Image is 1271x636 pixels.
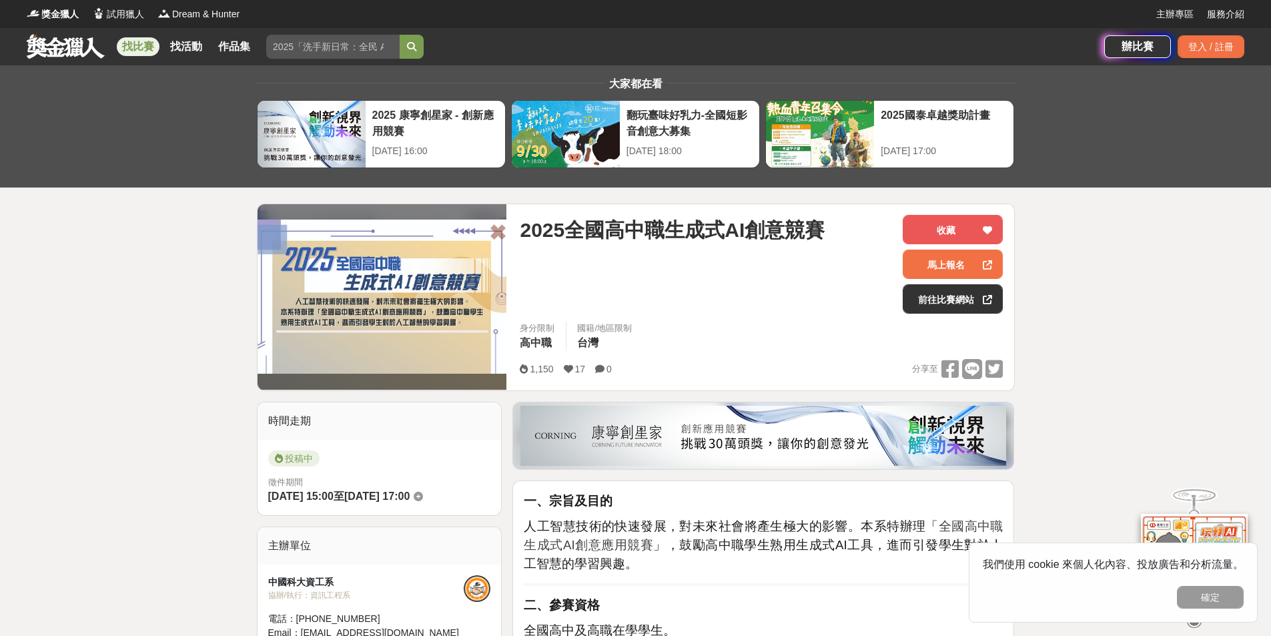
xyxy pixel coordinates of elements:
[157,7,171,20] img: Logo
[524,519,938,533] span: 人工智慧技術的快速發展，對未來社會將產生極大的影響。本系特辦理「
[524,538,1003,571] span: 」，鼓勵高中職學生熟用生成式AI工具，進而引發學生對於人工智慧的學習興趣。
[344,491,410,502] span: [DATE] 17:00
[258,527,502,565] div: 主辦單位
[577,322,632,335] div: 國籍/地區限制
[213,37,256,56] a: 作品集
[92,7,144,21] a: Logo試用獵人
[1177,586,1244,609] button: 確定
[524,519,1003,552] span: 全國高中職生成式AI創意應用競賽
[172,7,240,21] span: Dream & Hunter
[268,575,464,589] div: 中國科大資工系
[268,589,464,601] div: 協辦/執行： 資訊工程系
[268,491,334,502] span: [DATE] 15:00
[520,406,1006,466] img: be6ed63e-7b41-4cb8-917a-a53bd949b1b4.png
[575,364,586,374] span: 17
[520,337,552,348] span: 高中職
[258,220,507,374] img: Cover Image
[27,7,40,20] img: Logo
[1104,35,1171,58] a: 辦比賽
[268,612,464,626] div: 電話： [PHONE_NUMBER]
[524,598,600,612] strong: 二、參賽資格
[165,37,207,56] a: 找活動
[626,144,753,158] div: [DATE] 18:00
[524,494,612,508] strong: 一、宗旨及目的
[983,559,1244,570] span: 我們使用 cookie 來個人化內容、投放廣告和分析流量。
[606,78,666,89] span: 大家都在看
[1141,513,1248,601] img: d2146d9a-e6f6-4337-9592-8cefde37ba6b.png
[606,364,612,374] span: 0
[626,107,753,137] div: 翻玩臺味好乳力-全國短影音創意大募集
[903,284,1003,314] a: 前往比賽網站
[511,100,760,168] a: 翻玩臺味好乳力-全國短影音創意大募集[DATE] 18:00
[258,402,502,440] div: 時間走期
[881,144,1007,158] div: [DATE] 17:00
[1156,7,1194,21] a: 主辦專區
[1178,35,1244,58] div: 登入 / 註冊
[157,7,240,21] a: LogoDream & Hunter
[268,477,303,487] span: 徵件期間
[372,107,498,137] div: 2025 康寧創星家 - 創新應用競賽
[765,100,1014,168] a: 2025國泰卓越獎助計畫[DATE] 17:00
[92,7,105,20] img: Logo
[27,7,79,21] a: Logo獎金獵人
[1207,7,1244,21] a: 服務介紹
[520,215,825,245] span: 2025全國高中職生成式AI創意競賽
[881,107,1007,137] div: 2025國泰卓越獎助計畫
[577,337,598,348] span: 台灣
[107,7,144,21] span: 試用獵人
[520,322,555,335] div: 身分限制
[334,491,344,502] span: 至
[903,215,1003,244] button: 收藏
[903,250,1003,279] a: 馬上報名
[268,450,320,466] span: 投稿中
[266,35,400,59] input: 2025「洗手新日常：全民 ALL IN」洗手歌全台徵選
[530,364,553,374] span: 1,150
[117,37,159,56] a: 找比賽
[912,359,938,379] span: 分享至
[372,144,498,158] div: [DATE] 16:00
[41,7,79,21] span: 獎金獵人
[257,100,506,168] a: 2025 康寧創星家 - 創新應用競賽[DATE] 16:00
